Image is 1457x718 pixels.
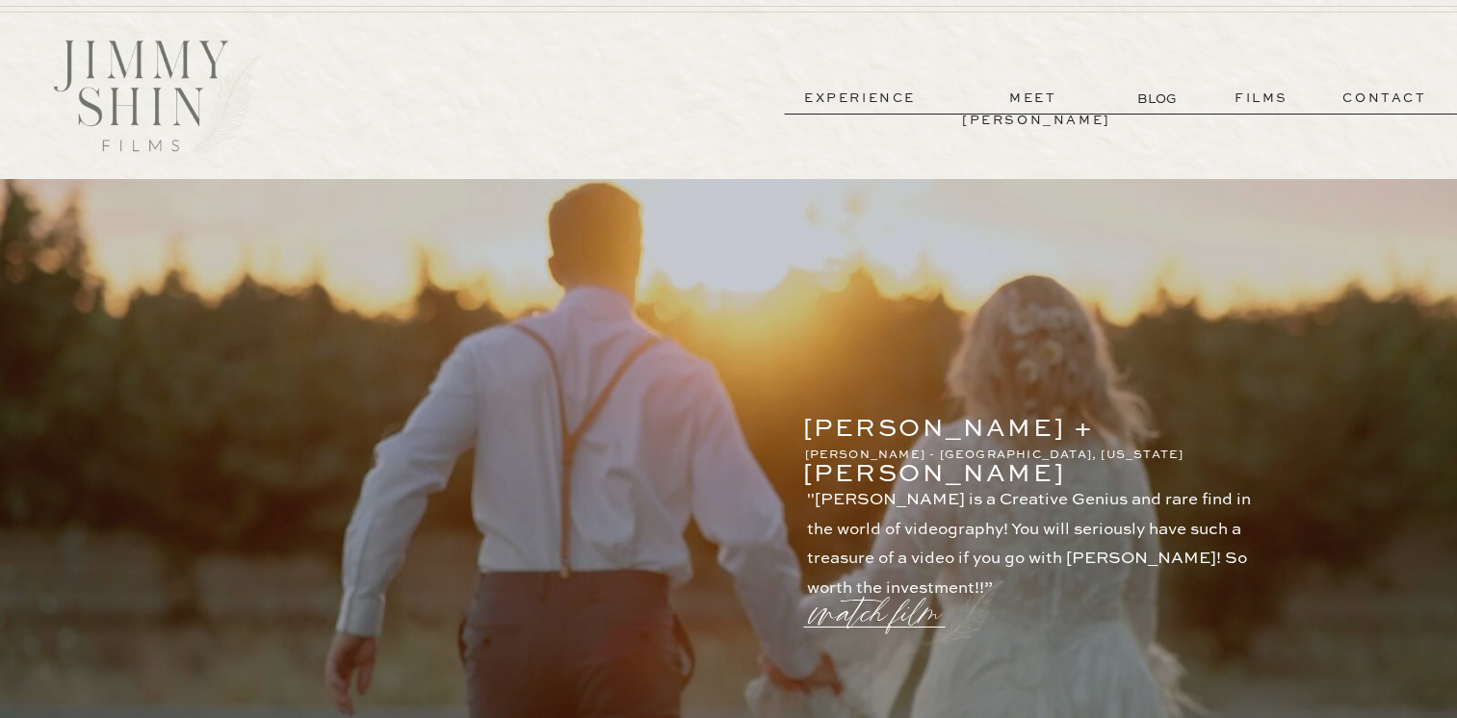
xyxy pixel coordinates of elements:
[805,446,1209,463] p: [PERSON_NAME] - [GEOGRAPHIC_DATA], [US_STATE]
[1315,88,1454,110] a: contact
[812,565,950,638] a: watch film
[962,88,1105,110] a: meet [PERSON_NAME]
[789,88,931,110] a: experience
[807,486,1270,580] p: "[PERSON_NAME] is a Creative Genius and rare find in the world of videography! You will seriously...
[1137,89,1181,109] a: BLOG
[1214,88,1309,110] a: films
[803,407,1207,433] p: [PERSON_NAME] + [PERSON_NAME]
